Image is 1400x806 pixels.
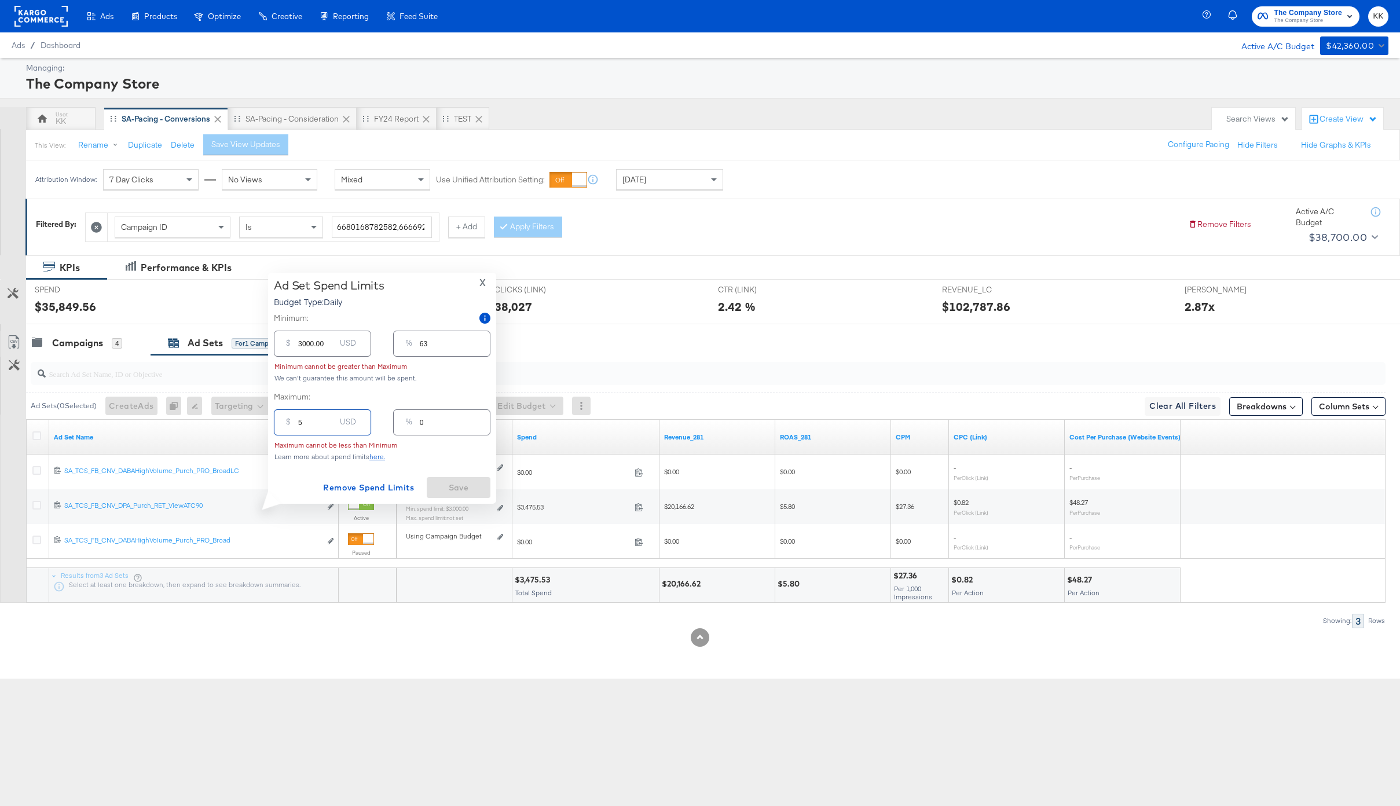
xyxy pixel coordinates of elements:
div: This View: [35,141,65,150]
div: Drag to reorder tab [110,115,116,122]
div: USD [335,335,361,356]
a: The average cost you've paid to have 1,000 impressions of your ad. [896,433,944,442]
label: Paused [348,549,374,556]
sub: Per Click (Link) [954,474,988,481]
div: Rows [1368,617,1386,625]
div: % [401,335,417,356]
span: $0.00 [780,537,795,545]
div: We can't guarantee this amount will be spent. [274,374,490,382]
div: $102,787.86 [942,298,1010,315]
span: - [954,463,956,472]
span: The Company Store [1274,16,1342,25]
div: Ad Set Spend Limits [274,279,384,292]
button: Hide Graphs & KPIs [1301,140,1371,151]
span: Ads [12,41,25,50]
button: $38,700.00 [1304,228,1380,247]
span: $48.27 [1069,498,1088,507]
div: SA_TCS_FB_CNV_DABAHighVolume_Purch_PRO_BroadLC [64,466,321,475]
span: $27.36 [896,502,914,511]
div: 2.87x [1185,298,1215,315]
sub: Min. spend limit: $3,000.00 [406,505,468,512]
div: Ad Sets ( 0 Selected) [31,401,97,411]
a: SA_TCS_FB_CNV_DPA_Purch_RET_ViewATC90 [64,501,321,513]
span: Products [144,12,177,21]
span: $0.00 [517,468,630,477]
div: 2.42 % [718,298,756,315]
sub: Per Purchase [1069,474,1100,481]
div: Drag to reorder tab [234,115,240,122]
div: Performance & KPIs [141,261,232,274]
span: $20,166.62 [664,502,694,511]
div: Attribution Window: [35,175,97,184]
a: Revenue_281 [664,433,771,442]
span: REVENUE_LC [942,284,1029,295]
label: Maximum: [274,391,490,402]
span: No Views [228,174,262,185]
div: FY24 Report [374,113,419,124]
p: Budget Type: Daily [274,296,384,307]
div: $3,475.53 [515,574,554,585]
span: Is [245,222,252,232]
div: SA-Pacing - Conversions [122,113,210,124]
a: here. [369,452,385,461]
a: The average cost for each link click you've received from your ad. [954,433,1060,442]
div: SA-Pacing - Consideration [245,113,339,124]
button: Rename [70,135,130,156]
span: 7 Day Clicks [109,174,153,185]
div: Campaigns [52,336,103,350]
div: SA_TCS_FB_CNV_DPA_Purch_RET_ViewATC90 [64,501,321,510]
div: The Company Store [26,74,1386,93]
button: Remove Filters [1188,219,1251,230]
span: Clear All Filters [1149,399,1216,413]
span: $0.00 [780,467,795,476]
div: $ [281,335,295,356]
button: Delete [171,140,195,151]
a: The total amount spent to date. [517,433,655,442]
a: SA_TCS_FB_CNV_DABAHighVolume_Purch_PRO_BroadLC [64,466,321,478]
span: KK [1373,10,1384,23]
span: Campaign ID [121,222,167,232]
input: Search Ad Set Name, ID or Objective [46,358,1259,380]
div: Minimum cannot be greater than Maximum [274,362,408,371]
div: $27.36 [893,570,921,581]
div: SA_TCS_FB_CNV_DABAHighVolume_Purch_PRO_Broad [64,536,321,545]
div: $42,360.00 [1326,39,1374,53]
span: [PERSON_NAME] [1185,284,1271,295]
div: $20,166.62 [662,578,704,589]
span: Mixed [341,174,362,185]
span: $0.00 [517,537,630,546]
div: KPIs [60,261,80,274]
span: $0.00 [664,467,679,476]
div: Using Campaign Budget [406,532,494,541]
span: CLICKS (LINK) [494,284,581,295]
div: Filtered By: [36,219,76,230]
div: $38,700.00 [1309,229,1367,246]
span: X [479,274,486,291]
span: $0.00 [896,467,911,476]
span: Reporting [333,12,369,21]
span: Creative [272,12,302,21]
div: KK [56,116,66,127]
div: 4 [112,338,122,349]
span: - [1069,463,1072,472]
input: Enter a search term [332,217,432,238]
span: $0.00 [896,537,911,545]
button: + Add [448,217,485,237]
span: SPEND [35,284,122,295]
button: Column Sets [1311,397,1386,416]
div: Create View [1320,113,1377,125]
div: Showing: [1322,617,1352,625]
sub: Per Purchase [1069,544,1100,551]
button: Remove Spend Limits [318,477,419,498]
span: Total Spend [515,588,552,597]
a: The average cost for each purchase tracked by your Custom Audience pixel on your website after pe... [1069,433,1181,442]
div: 38,027 [494,298,532,315]
button: X [475,279,490,287]
span: Ads [100,12,113,21]
label: Use Unified Attribution Setting: [436,174,545,185]
a: Your Ad Set name. [54,433,334,442]
button: Configure Pacing [1160,134,1237,155]
div: Active A/C Budget [1296,206,1359,228]
sub: Per Click (Link) [954,544,988,551]
div: TEST [454,113,471,124]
